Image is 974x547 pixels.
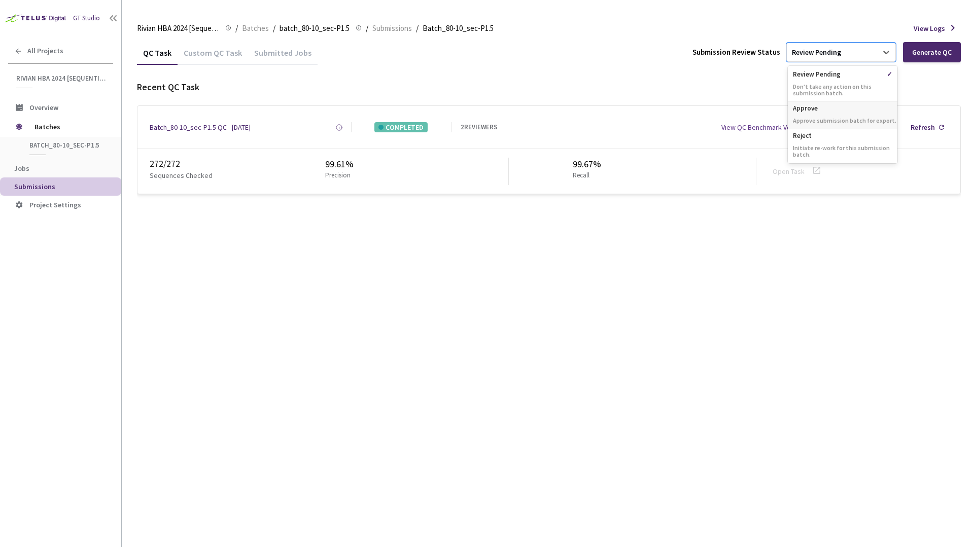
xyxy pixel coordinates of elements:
span: Batches [242,22,269,34]
div: Submitted Jobs [248,48,318,65]
div: 2 REVIEWERS [461,123,497,132]
div: Review Pending [792,48,841,57]
p: Sequences Checked [150,170,213,180]
div: Submission Review Status [692,47,780,57]
li: / [366,22,368,34]
p: Approve submission batch for export. [788,117,897,124]
a: Batch_80-10_sec-P1.5 QC - [DATE] [150,122,251,132]
span: batch_80-10_sec-P1.5 [280,22,350,34]
span: ✓ [887,70,897,78]
span: Rivian HBA 2024 [Sequential] [137,22,219,34]
span: Rivian HBA 2024 [Sequential] [16,74,107,83]
p: Review Pending [788,68,897,78]
span: Submissions [14,182,55,191]
p: Recall [573,171,597,180]
p: Initiate re-work for this submission batch. [788,144,897,158]
div: View QC Benchmark Version [721,122,806,132]
div: GT Studio [73,14,100,23]
span: Submissions [372,22,412,34]
div: COMPLETED [374,122,428,132]
span: Jobs [14,164,29,173]
span: Project Settings [29,200,81,209]
div: Custom QC Task [178,48,248,65]
p: Reject [788,129,897,139]
p: Approve [788,102,897,112]
p: Precision [325,171,351,180]
span: Overview [29,103,58,112]
a: Submissions [370,22,414,33]
span: All Projects [27,47,63,55]
li: / [235,22,238,34]
span: Batches [34,117,104,137]
p: Don't take any action on this submission batch. [788,83,897,96]
div: 99.61% [325,158,355,171]
span: View Logs [914,23,945,33]
li: / [273,22,275,34]
div: Generate QC [912,48,952,56]
div: 272 / 272 [150,157,261,170]
a: Batches [240,22,271,33]
div: Refresh [911,122,935,132]
li: / [416,22,419,34]
a: Open Task [773,167,805,176]
span: Batch_80-10_sec-P1.5 [423,22,494,34]
div: 99.67% [573,158,601,171]
span: batch_80-10_sec-P1.5 [29,141,105,150]
div: QC Task [137,48,178,65]
div: Recent QC Task [137,81,961,94]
